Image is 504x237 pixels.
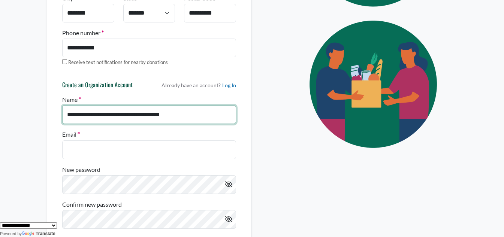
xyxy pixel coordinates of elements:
a: Log In [222,81,236,89]
label: Confirm new password [62,200,122,209]
img: Eye Icon [292,13,457,155]
label: Phone number [62,28,104,37]
a: Translate [22,231,55,236]
img: Google Translate [22,231,36,237]
h6: Create an Organization Account [62,81,133,92]
p: Already have an account? [162,81,236,89]
label: Receive text notifications for nearby donations [68,59,168,66]
label: Name [62,95,81,104]
label: Email [62,130,80,139]
label: New password [62,165,100,174]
